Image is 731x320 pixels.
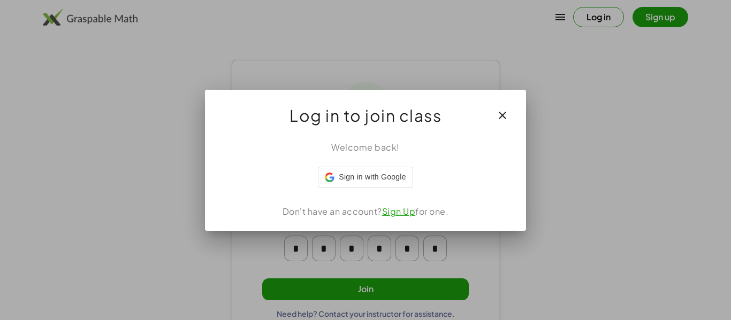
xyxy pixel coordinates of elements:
a: Sign Up [382,206,416,217]
div: Don't have an account? for one. [218,205,513,218]
div: Sign in with Google [318,167,413,188]
span: Sign in with Google [339,171,406,183]
div: Welcome back! [218,141,513,154]
span: Log in to join class [290,103,441,128]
